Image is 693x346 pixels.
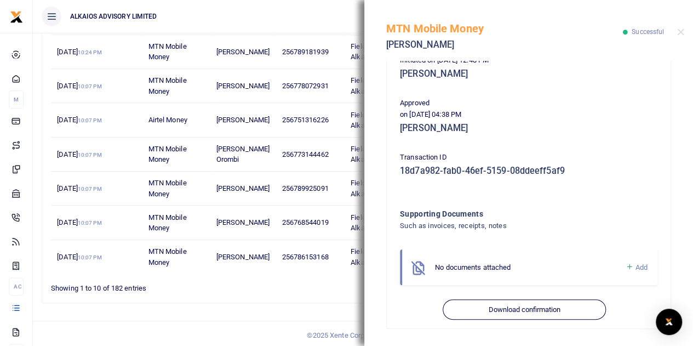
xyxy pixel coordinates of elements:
a: logo-small logo-large logo-large [10,12,23,20]
span: Field facilitation from Alkaios for TO2 [351,111,417,130]
span: Field facilitation from Alkaios for TO2 [351,76,417,95]
span: [DATE] [57,150,101,158]
span: 256773144462 [282,150,328,158]
h5: [PERSON_NAME] [400,69,657,80]
li: M [9,90,24,109]
span: [PERSON_NAME] [216,253,270,261]
span: MTN Mobile Money [148,247,187,266]
span: 256789181939 [282,48,328,56]
span: 256786153168 [282,253,328,261]
span: [DATE] [57,48,101,56]
span: [DATE] [57,218,101,226]
span: [DATE] [57,116,101,124]
h5: 18d7a982-fab0-46ef-5159-08ddeeff5af9 [400,166,657,177]
span: MTN Mobile Money [148,76,187,95]
span: Successful [632,28,664,36]
span: ALKAIOS ADVISORY LIMITED [66,12,161,21]
span: No documents attached [435,263,511,271]
span: Add [635,263,648,271]
h5: [PERSON_NAME] [386,39,623,50]
h5: MTN Mobile Money [386,22,623,35]
span: 256768544019 [282,218,328,226]
span: MTN Mobile Money [148,145,187,164]
h5: [PERSON_NAME] [400,123,657,134]
span: [PERSON_NAME] [216,218,270,226]
small: 10:24 PM [78,49,102,55]
span: 256789925091 [282,184,328,192]
span: Field facilitation from Alkaios for TO2 [351,247,417,266]
span: [DATE] [57,184,101,192]
li: Ac [9,277,24,296]
button: Download confirmation [443,299,605,320]
span: [DATE] [57,253,101,261]
p: Transaction ID [400,152,657,163]
p: Initiated on [DATE] 12:48 PM [400,55,657,66]
span: [PERSON_NAME] [216,82,270,90]
a: Add [625,261,648,274]
span: MTN Mobile Money [148,42,187,61]
span: MTN Mobile Money [148,213,187,232]
small: 10:07 PM [78,254,102,260]
span: Field facilitation from Alkaios [351,42,417,61]
p: on [DATE] 04:38 PM [400,109,657,121]
span: [PERSON_NAME] [216,184,270,192]
span: MTN Mobile Money [148,179,187,198]
span: 256751316226 [282,116,328,124]
div: Open Intercom Messenger [656,309,682,335]
span: Field facilitation from Alkaios [351,145,417,164]
span: [DATE] [57,82,101,90]
small: 10:07 PM [78,117,102,123]
span: Field facilitation from Alkaios for TO2 [351,179,417,198]
div: Showing 1 to 10 of 182 entries [51,277,307,294]
span: Field facilitation from Alkaios for TO2 [351,213,417,232]
span: [PERSON_NAME] Orombi [216,145,270,164]
span: Airtel Money [148,116,187,124]
small: 10:07 PM [78,83,102,89]
span: [PERSON_NAME] [216,48,270,56]
small: 10:07 PM [78,220,102,226]
h4: Such as invoices, receipts, notes [400,220,613,232]
h4: Supporting Documents [400,208,613,220]
span: [PERSON_NAME] [216,116,270,124]
p: Approved [400,98,657,109]
small: 10:07 PM [78,186,102,192]
span: 256778072931 [282,82,328,90]
img: logo-small [10,10,23,24]
small: 10:07 PM [78,152,102,158]
button: Close [677,29,684,36]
